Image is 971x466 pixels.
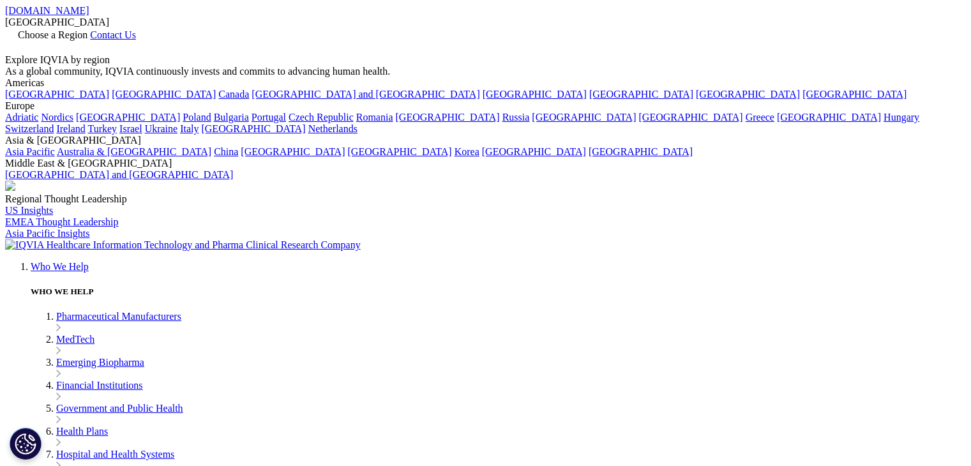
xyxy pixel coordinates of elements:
[119,123,142,134] a: Israel
[356,112,393,123] a: Romania
[5,17,966,28] div: [GEOGRAPHIC_DATA]
[112,89,216,100] a: [GEOGRAPHIC_DATA]
[5,193,966,205] div: Regional Thought Leadership
[56,334,94,345] a: MedTech
[252,112,286,123] a: Portugal
[18,29,87,40] span: Choose a Region
[5,54,966,66] div: Explore IQVIA by region
[884,112,919,123] a: Hungary
[145,123,178,134] a: Ukraine
[348,146,452,157] a: [GEOGRAPHIC_DATA]
[308,123,358,134] a: Netherlands
[56,123,85,134] a: Ireland
[746,112,774,123] a: Greece
[5,181,15,191] img: 2093_analyzing-data-using-big-screen-display-and-laptop.png
[5,89,109,100] a: [GEOGRAPHIC_DATA]
[5,205,53,216] a: US Insights
[455,146,479,157] a: Korea
[241,146,345,157] a: [GEOGRAPHIC_DATA]
[5,77,966,89] div: Americas
[5,123,54,134] a: Switzerland
[201,123,305,134] a: [GEOGRAPHIC_DATA]
[10,428,41,460] button: Cookies Settings
[482,146,586,157] a: [GEOGRAPHIC_DATA]
[5,112,38,123] a: Adriatic
[502,112,530,123] a: Russia
[218,89,249,100] a: Canada
[5,158,966,169] div: Middle East & [GEOGRAPHIC_DATA]
[5,66,966,77] div: As a global community, IQVIA continuously invests and commits to advancing human health.
[31,261,89,272] a: Who We Help
[802,89,907,100] a: [GEOGRAPHIC_DATA]
[639,112,743,123] a: [GEOGRAPHIC_DATA]
[87,123,117,134] a: Turkey
[56,403,183,414] a: Government and Public Health
[214,146,238,157] a: China
[589,89,693,100] a: [GEOGRAPHIC_DATA]
[5,146,55,157] a: Asia Pacific
[56,357,144,368] a: Emerging Biopharma
[180,123,199,134] a: Italy
[5,169,233,180] a: [GEOGRAPHIC_DATA] and [GEOGRAPHIC_DATA]
[76,112,180,123] a: [GEOGRAPHIC_DATA]
[252,89,479,100] a: [GEOGRAPHIC_DATA] and [GEOGRAPHIC_DATA]
[5,5,89,16] a: [DOMAIN_NAME]
[90,29,136,40] a: Contact Us
[5,135,966,146] div: Asia & [GEOGRAPHIC_DATA]
[532,112,636,123] a: [GEOGRAPHIC_DATA]
[5,228,89,239] a: Asia Pacific Insights
[31,287,966,297] h5: WHO WE HELP
[57,146,211,157] a: Australia & [GEOGRAPHIC_DATA]
[56,380,143,391] a: Financial Institutions
[589,146,693,157] a: [GEOGRAPHIC_DATA]
[396,112,500,123] a: [GEOGRAPHIC_DATA]
[214,112,249,123] a: Bulgaria
[483,89,587,100] a: [GEOGRAPHIC_DATA]
[56,311,181,322] a: Pharmaceutical Manufacturers
[5,239,361,251] img: IQVIA Healthcare Information Technology and Pharma Clinical Research Company
[56,426,108,437] a: Health Plans
[696,89,800,100] a: [GEOGRAPHIC_DATA]
[289,112,354,123] a: Czech Republic
[777,112,881,123] a: [GEOGRAPHIC_DATA]
[5,216,118,227] a: EMEA Thought Leadership
[5,100,966,112] div: Europe
[41,112,73,123] a: Nordics
[56,449,174,460] a: Hospital and Health Systems
[183,112,211,123] a: Poland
